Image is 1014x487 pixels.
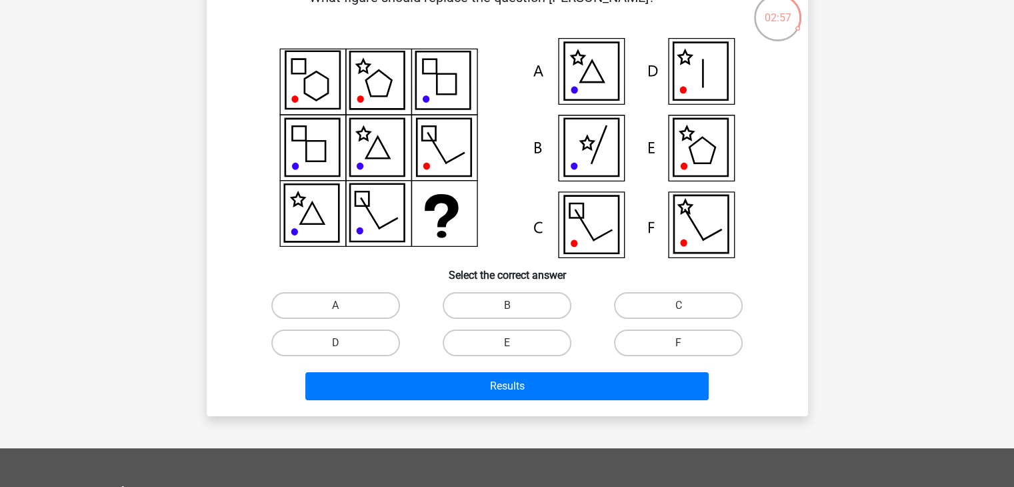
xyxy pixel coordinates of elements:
[228,258,787,282] h6: Select the correct answer
[614,330,743,356] label: F
[271,330,400,356] label: D
[614,292,743,319] label: C
[305,372,709,400] button: Results
[271,292,400,319] label: A
[443,330,571,356] label: E
[443,292,571,319] label: B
